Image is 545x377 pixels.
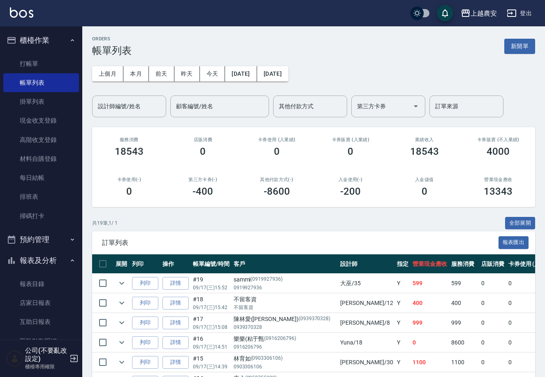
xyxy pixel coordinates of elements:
div: 上越農安 [471,8,497,19]
p: 09/17 (三) 14:51 [193,343,230,351]
a: 詳情 [162,297,189,310]
td: 0 [479,293,506,313]
td: Y [395,313,410,333]
h2: 第三方卡券(-) [176,177,230,182]
td: [PERSON_NAME] /30 [338,353,395,372]
td: #19 [191,274,232,293]
p: 09/17 (三) 15:42 [193,304,230,311]
td: 大巫 /35 [338,274,395,293]
p: (0903306106) [251,354,283,363]
button: 上越農安 [457,5,500,22]
td: 999 [410,313,449,333]
button: 列印 [132,277,158,290]
td: 8600 [449,333,479,352]
td: [PERSON_NAME] /12 [338,293,395,313]
button: 報表及分析 [3,250,79,271]
a: 高階收支登錄 [3,130,79,149]
button: expand row [116,336,128,349]
td: Y [395,333,410,352]
a: 報表匯出 [499,238,529,246]
a: 掛單列表 [3,92,79,111]
a: 新開單 [504,42,535,50]
img: Logo [10,7,33,18]
th: 客戶 [232,254,339,274]
td: 1100 [449,353,479,372]
td: Y [395,293,410,313]
th: 營業現金應收 [410,254,449,274]
h2: 其他付款方式(-) [250,177,304,182]
button: 列印 [132,297,158,310]
td: #16 [191,333,232,352]
a: 現金收支登錄 [3,111,79,130]
button: 列印 [132,356,158,369]
button: 全部展開 [505,217,536,230]
button: 今天 [200,66,225,81]
td: #17 [191,313,232,333]
h2: 卡券使用 (入業績) [250,137,304,142]
p: 09/17 (三) 15:08 [193,323,230,331]
button: expand row [116,297,128,309]
td: [PERSON_NAME] /8 [338,313,395,333]
p: 櫃檯專用權限 [25,363,67,370]
p: (0916206796) [264,335,296,343]
h2: 卡券販賣 (不入業績) [471,137,526,142]
td: Y [395,353,410,372]
p: 09/17 (三) 15:52 [193,284,230,291]
button: 列印 [132,316,158,329]
a: 詳情 [162,316,189,329]
td: 0 [410,333,449,352]
p: (0919927936) [250,275,283,284]
p: (0939370328) [299,315,331,323]
h2: 業績收入 [397,137,452,142]
td: 400 [449,293,479,313]
p: 0916206796 [234,343,336,351]
td: 599 [410,274,449,293]
button: [DATE] [225,66,257,81]
a: 每日結帳 [3,168,79,187]
th: 服務消費 [449,254,479,274]
a: 互助點數明細 [3,332,79,351]
a: 詳情 [162,277,189,290]
td: Y [395,274,410,293]
button: expand row [116,277,128,289]
h3: 0 [348,146,353,157]
td: 599 [449,274,479,293]
h3: 18543 [410,146,439,157]
button: expand row [116,356,128,368]
button: 預約管理 [3,229,79,250]
button: 列印 [132,336,158,349]
p: 0919927936 [234,284,336,291]
h3: 0 [200,146,206,157]
div: 陳林愛([PERSON_NAME]) [234,315,336,323]
h2: 卡券使用(-) [102,177,156,182]
img: Person [7,350,23,367]
td: Yuna /18 [338,333,395,352]
button: 上個月 [92,66,123,81]
h3: 13343 [484,186,513,197]
td: 0 [479,333,506,352]
th: 列印 [130,254,160,274]
a: 店家日報表 [3,293,79,312]
td: 999 [449,313,479,333]
a: 互助日報表 [3,312,79,331]
p: 0939370328 [234,323,336,331]
th: 設計師 [338,254,395,274]
td: 1100 [410,353,449,372]
td: 0 [479,353,506,372]
h3: 帳單列表 [92,45,132,56]
td: 0 [479,313,506,333]
button: expand row [116,316,128,329]
p: 09/17 (三) 14:39 [193,363,230,370]
td: #18 [191,293,232,313]
h3: 0 [422,186,427,197]
button: 前天 [149,66,174,81]
button: 櫃檯作業 [3,30,79,51]
a: 打帳單 [3,54,79,73]
a: 材料自購登錄 [3,149,79,168]
a: 帳單列表 [3,73,79,92]
button: 昨天 [174,66,200,81]
th: 操作 [160,254,191,274]
h3: 服務消費 [102,137,156,142]
button: 登出 [503,6,535,21]
button: Open [409,100,422,113]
